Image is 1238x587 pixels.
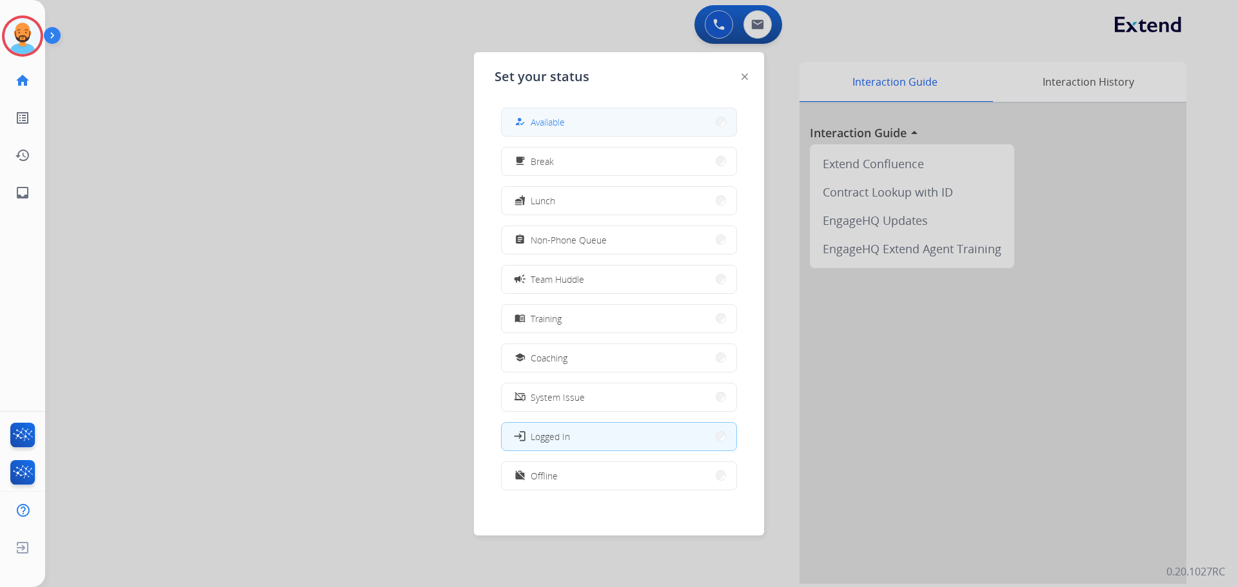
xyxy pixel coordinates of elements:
[531,469,558,483] span: Offline
[531,233,607,247] span: Non-Phone Queue
[531,155,554,168] span: Break
[531,273,584,286] span: Team Huddle
[515,156,526,167] mat-icon: free_breakfast
[531,115,565,129] span: Available
[515,313,526,324] mat-icon: menu_book
[15,73,30,88] mat-icon: home
[502,187,736,215] button: Lunch
[502,383,736,411] button: System Issue
[502,265,736,293] button: Team Huddle
[531,390,585,404] span: System Issue
[502,226,736,254] button: Non-Phone Queue
[1166,564,1225,579] p: 0.20.1027RC
[515,392,526,403] mat-icon: phonelink_off
[513,273,526,285] mat-icon: campaign
[502,305,736,332] button: Training
[502,148,736,175] button: Break
[5,18,41,54] img: avatar
[515,235,526,245] mat-icon: assignment
[531,430,570,443] span: Logged In
[502,108,736,136] button: Available
[513,430,526,443] mat-icon: login
[495,68,589,86] span: Set your status
[502,462,736,490] button: Offline
[15,185,30,200] mat-icon: inbox
[531,312,562,325] span: Training
[531,194,555,207] span: Lunch
[15,110,30,126] mat-icon: list_alt
[502,423,736,450] button: Logged In
[515,352,526,363] mat-icon: school
[502,344,736,372] button: Coaching
[515,470,526,481] mat-icon: work_off
[515,195,526,206] mat-icon: fastfood
[742,73,748,80] img: close-button
[515,117,526,128] mat-icon: how_to_reg
[15,148,30,163] mat-icon: history
[531,351,567,365] span: Coaching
